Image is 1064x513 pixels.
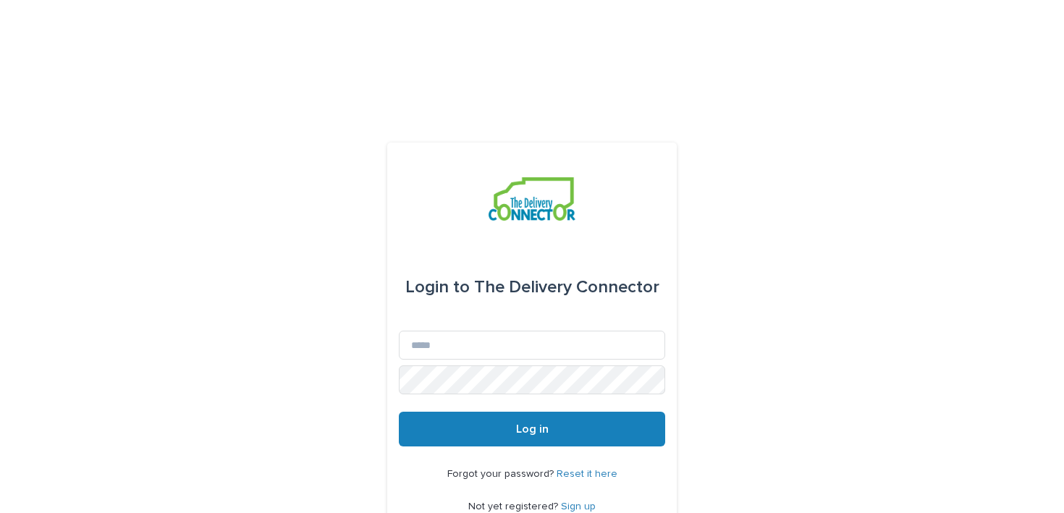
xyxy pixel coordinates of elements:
[561,501,596,512] a: Sign up
[489,177,575,221] img: aCWQmA6OSGG0Kwt8cj3c
[557,469,617,479] a: Reset it here
[447,469,557,479] span: Forgot your password?
[405,279,470,296] span: Login to
[399,412,665,446] button: Log in
[468,501,561,512] span: Not yet registered?
[516,423,549,435] span: Log in
[405,267,659,308] div: The Delivery Connector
